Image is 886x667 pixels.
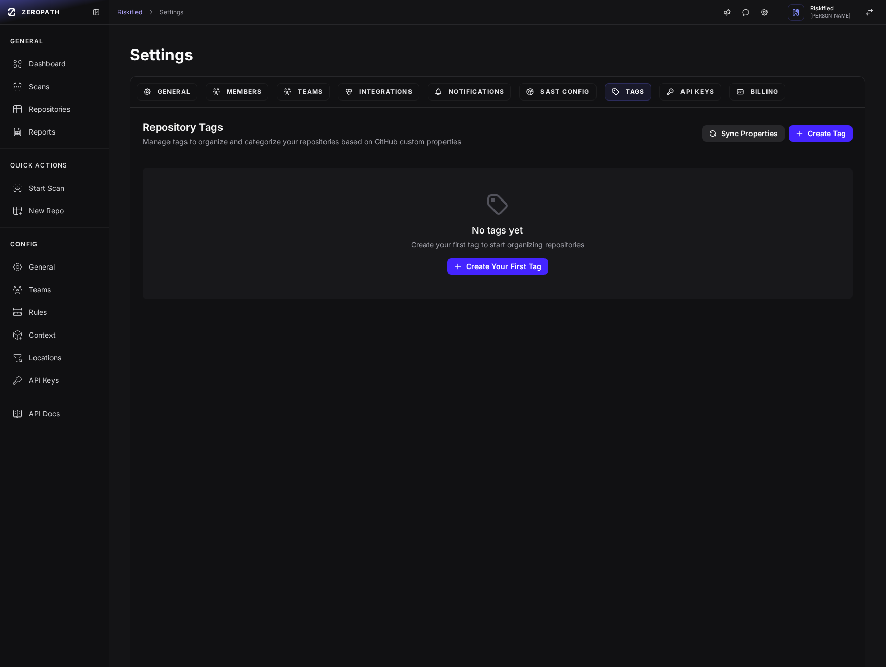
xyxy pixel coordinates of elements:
[12,307,96,318] div: Rules
[12,285,96,295] div: Teams
[277,83,330,101] a: Teams
[447,258,548,275] button: Create Your First Tag
[12,262,96,272] div: General
[206,83,268,101] a: Members
[808,128,846,139] span: Create Tag
[466,261,541,272] span: Create Your First Tag
[428,83,512,101] a: Notifications
[22,8,60,16] span: ZEROPATH
[721,128,778,139] span: Sync Properties
[10,37,43,45] p: GENERAL
[12,81,96,92] div: Scans
[12,330,96,340] div: Context
[789,125,853,142] button: Create Tag
[810,6,851,11] span: Riskified
[147,9,155,16] svg: chevron right,
[729,83,785,101] a: Billing
[810,13,851,19] span: [PERSON_NAME]
[702,125,785,142] button: Sync Properties
[117,8,142,16] a: Riskified
[12,183,96,193] div: Start Scan
[143,223,853,238] h3: No tags yet
[143,240,853,250] p: Create your first tag to start organizing repositories
[12,206,96,216] div: New Repo
[12,127,96,137] div: Reports
[143,137,694,147] p: Manage tags to organize and categorize your repositories based on GitHub custom properties
[12,409,96,419] div: API Docs
[12,59,96,69] div: Dashboard
[12,104,96,114] div: Repositories
[4,4,84,21] a: ZEROPATH
[130,45,865,64] h1: Settings
[519,83,596,101] a: SAST Config
[659,83,721,101] a: API Keys
[160,8,183,16] a: Settings
[143,120,694,135] h2: Repository Tags
[12,353,96,363] div: Locations
[338,83,419,101] a: Integrations
[10,240,38,248] p: CONFIG
[137,83,197,101] a: General
[117,8,183,16] nav: breadcrumb
[12,375,96,386] div: API Keys
[10,161,68,170] p: QUICK ACTIONS
[605,83,652,101] a: Tags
